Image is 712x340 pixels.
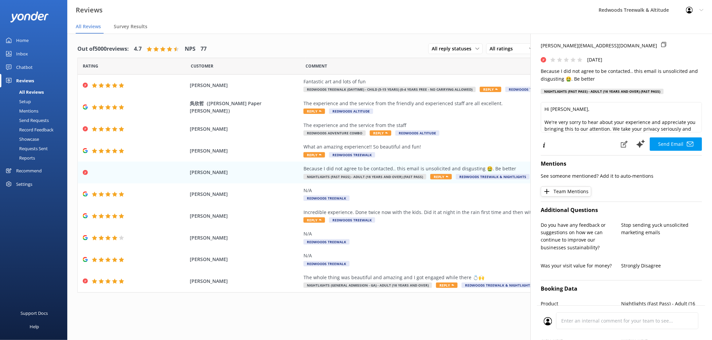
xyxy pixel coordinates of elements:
div: Mentions [4,106,38,116]
span: All reply statuses [432,45,475,52]
p: [PERSON_NAME][EMAIL_ADDRESS][DOMAIN_NAME] [541,42,657,49]
h4: Mentions [541,160,702,168]
div: N/A [304,230,610,238]
span: Reply [430,174,452,179]
span: Reply [304,109,325,114]
h4: Out of 5000 reviews: [77,45,129,53]
p: Strongly Disagree [621,262,702,269]
div: N/A [304,187,610,194]
span: [PERSON_NAME] [190,256,300,263]
span: Redwoods Treewalk & Nightlights [462,283,535,288]
p: Stop sending yuck unsolicited marketing emails [621,221,702,237]
div: N/A [304,252,610,259]
div: Inbox [16,47,28,60]
span: [PERSON_NAME] [190,147,300,155]
span: 吳欣哲（[PERSON_NAME] Paper [PERSON_NAME]） [190,100,300,115]
div: Reports [4,153,35,163]
span: [PERSON_NAME] [190,234,300,242]
span: Redwoods Treewalk [304,196,350,201]
span: [PERSON_NAME] [190,190,300,198]
span: Reply [436,283,458,288]
h4: 77 [201,45,207,53]
span: Redwoods Treewalk & Nightlights [505,87,579,92]
span: Redwoods Adventure Combo [304,130,366,136]
h4: 4.7 [134,45,142,53]
span: All ratings [490,45,517,52]
div: Record Feedback [4,125,54,134]
span: Redwoods Treewalk [304,261,350,266]
span: Nightlights (Fast Pass) - Adult (16 years and over) (Fast Pass) [304,174,426,179]
div: The whole thing was beautiful and amazing and I got engaged while there 💍🙌 [304,274,610,281]
div: Because I did not agree to be contacted.. this email is unsolicited and disgusting 🤮. Be better [304,165,610,172]
span: [PERSON_NAME] [190,125,300,133]
div: Reviews [16,74,34,87]
span: All Reviews [76,23,101,30]
span: Reply [370,130,391,136]
h3: Reviews [76,5,103,15]
span: Survey Results [114,23,147,30]
h4: Booking Data [541,285,702,293]
span: Date [83,63,98,69]
span: Redwoods Treewalk [329,152,375,158]
span: Reply [304,152,325,158]
div: The experience and the service from the staff [304,122,610,129]
h4: Additional Questions [541,206,702,215]
span: [PERSON_NAME] [190,82,300,89]
div: Recommend [16,164,42,177]
div: Chatbot [16,60,33,74]
a: Record Feedback [4,125,67,134]
div: Home [16,34,29,47]
span: [PERSON_NAME] [190,169,300,176]
p: Because I did not agree to be contacted.. this email is unsolicited and disgusting 🤮. Be better [541,68,702,83]
p: Product [541,300,621,315]
span: Redwoods Treewalk [329,217,375,223]
img: user_profile.svg [544,317,552,326]
span: Question [306,63,327,69]
a: Reports [4,153,67,163]
a: All Reviews [4,87,67,97]
div: All Reviews [4,87,44,97]
span: Reply [304,217,325,223]
span: Date [191,63,213,69]
textarea: Hi [PERSON_NAME], We're very sorry to hear about your experience and appreciate you bringing this... [541,102,702,132]
span: Reply [480,87,501,92]
h4: NPS [185,45,195,53]
p: Do you have any feedback or suggestions on how we can continue to improve our businesses sustaina... [541,221,621,252]
div: Showcase [4,134,39,144]
div: Setup [4,97,31,106]
a: Mentions [4,106,67,116]
a: Setup [4,97,67,106]
span: Redwoods Treewalk [304,239,350,245]
span: Redwoods Altitude [395,130,439,136]
button: Send Email [650,137,702,151]
a: Send Requests [4,116,67,125]
img: yonder-white-logo.png [10,11,49,23]
div: Nightlights (Fast Pass) - Adult (16 years and over) (Fast Pass) [541,89,664,94]
div: Send Requests [4,116,49,125]
span: [PERSON_NAME] [190,278,300,285]
p: Nightlights (Fast Pass) - Adult (16 years and over) (Fast Pass) [621,300,702,315]
span: Redwoods Treewalk (Daytime) - Child (5-15 years) (0-4 years free - no carrying allowed) [304,87,476,92]
div: Settings [16,177,32,191]
p: [DATE] [587,56,602,63]
span: Redwoods Treewalk & Nightlights [456,174,530,179]
p: Was your visit value for money? [541,262,621,269]
span: Nightlights (General Admission - GA) - Adult (16 years and over) [304,283,432,288]
div: Fantastic art and lots of fun [304,78,610,85]
div: Incredible experience. Done twice now with the kids. Did it at night in the rain first time and t... [304,209,610,216]
span: Redwoods Altitude [329,109,373,114]
a: Requests Sent [4,144,67,153]
a: Showcase [4,134,67,144]
p: See someone mentioned? Add it to auto-mentions [541,172,702,180]
span: [PERSON_NAME] [190,212,300,220]
div: What an amazing experience!! So beautiful and fun! [304,143,610,151]
button: Team Mentions [541,186,591,197]
div: Requests Sent [4,144,48,153]
div: Support Docs [21,306,48,320]
div: Help [30,320,39,333]
div: The experience and the service from the friendly and experienced staff are all excellent. [304,100,610,107]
